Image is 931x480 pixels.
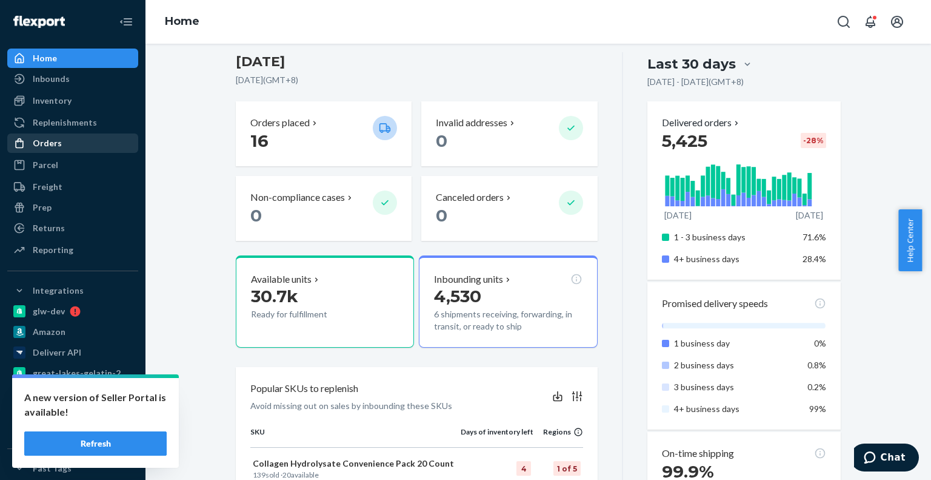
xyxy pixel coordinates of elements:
p: Available units [251,272,312,286]
div: Regions [533,427,583,437]
div: Freight [33,181,62,193]
span: 0% [814,338,826,348]
span: 4,530 [434,286,481,306]
span: 0 [250,205,262,226]
button: Fast Tags [7,459,138,478]
span: 30.7k [251,286,298,306]
div: glw-dev [33,305,65,317]
a: Inventory [7,91,138,110]
div: Inbounds [33,73,70,85]
p: Inbounding units [434,272,503,286]
p: A new version of Seller Portal is available! [24,390,167,419]
a: Walmart [7,384,138,404]
a: ChannelAdvisor [7,405,138,424]
div: Prep [33,201,52,214]
button: Canceled orders 0 [421,176,597,241]
div: Inventory [33,95,72,107]
a: Parcel [7,155,138,175]
ol: breadcrumbs [155,4,209,39]
iframe: Opens a widget where you can chat to one of our agents [854,444,919,474]
div: Home [33,52,57,64]
span: 139 [253,470,265,479]
button: Open Search Box [832,10,856,34]
div: great-lakes-gelatin-2 [33,367,121,379]
p: Invalid addresses [436,116,507,130]
span: 20 [282,470,291,479]
button: Orders placed 16 [236,101,412,166]
p: Ready for fulfillment [251,308,363,320]
p: 3 business days [674,381,793,393]
p: 1 - 3 business days [674,231,793,243]
button: Inbounding units4,5306 shipments receiving, forwarding, in transit, or ready to ship [419,255,597,348]
a: Amazon [7,322,138,342]
p: sold · available [253,470,458,480]
p: On-time shipping [662,447,734,461]
span: 28.4% [803,254,826,264]
a: Replenishments [7,113,138,132]
button: Open notifications [858,10,883,34]
div: Replenishments [33,117,97,129]
a: Returns [7,218,138,238]
p: Canceled orders [436,191,504,205]
th: Days of inventory left [461,427,533,447]
img: Flexport logo [13,16,65,28]
button: Non-compliance cases 0 [236,176,412,241]
div: Amazon [33,326,65,338]
p: Orders placed [250,116,310,130]
p: 6 shipments receiving, forwarding, in transit, or ready to ship [434,308,582,333]
span: 0 [436,130,447,151]
button: Close Navigation [114,10,138,34]
p: Popular SKUs to replenish [250,382,358,396]
a: great-lakes-gelatin-2 [7,363,138,383]
a: Orders [7,134,138,153]
p: [DATE] [664,209,692,221]
button: Integrations [7,281,138,300]
div: Orders [33,137,62,149]
button: Refresh [24,431,167,456]
p: Collagen Hydrolysate Convenience Pack 20 Count [253,458,458,470]
p: [DATE] [796,209,823,221]
span: 0.8% [807,360,826,370]
p: Non-compliance cases [250,191,345,205]
p: [DATE] - [DATE] ( GMT+8 ) [647,76,744,88]
p: Promised delivery speeds [662,297,768,311]
a: Prep [7,198,138,217]
p: 4+ business days [674,253,793,265]
div: Fast Tags [33,462,72,475]
th: SKU [250,427,461,447]
a: Reporting [7,240,138,260]
a: Deliverr API [7,343,138,362]
span: 5,425 [662,130,707,151]
p: 2 business days [674,359,793,371]
p: [DATE] ( GMT+8 ) [236,74,598,86]
span: 0 [436,205,447,226]
span: 16 [250,130,269,151]
button: Invalid addresses 0 [421,101,597,166]
div: Returns [33,222,65,234]
a: Home [165,15,199,28]
span: 99% [809,404,826,414]
button: Available units30.7kReady for fulfillment [236,255,414,348]
button: Open account menu [885,10,909,34]
div: Parcel [33,159,58,171]
div: -28 % [801,133,826,148]
p: 4+ business days [674,403,793,415]
div: Reporting [33,244,73,256]
button: Help Center [898,209,922,271]
div: Last 30 days [647,55,736,73]
p: Avoid missing out on sales by inbounding these SKUs [250,400,452,412]
a: Freight [7,177,138,197]
a: Add Integration [7,429,138,444]
button: Delivered orders [662,116,741,130]
div: Integrations [33,285,84,297]
span: 0.2% [807,382,826,392]
a: glw-dev [7,302,138,321]
span: 71.6% [803,232,826,242]
div: 4 [516,461,531,476]
div: Deliverr API [33,346,81,359]
h3: [DATE] [236,52,598,72]
div: 1 of 5 [553,461,581,476]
